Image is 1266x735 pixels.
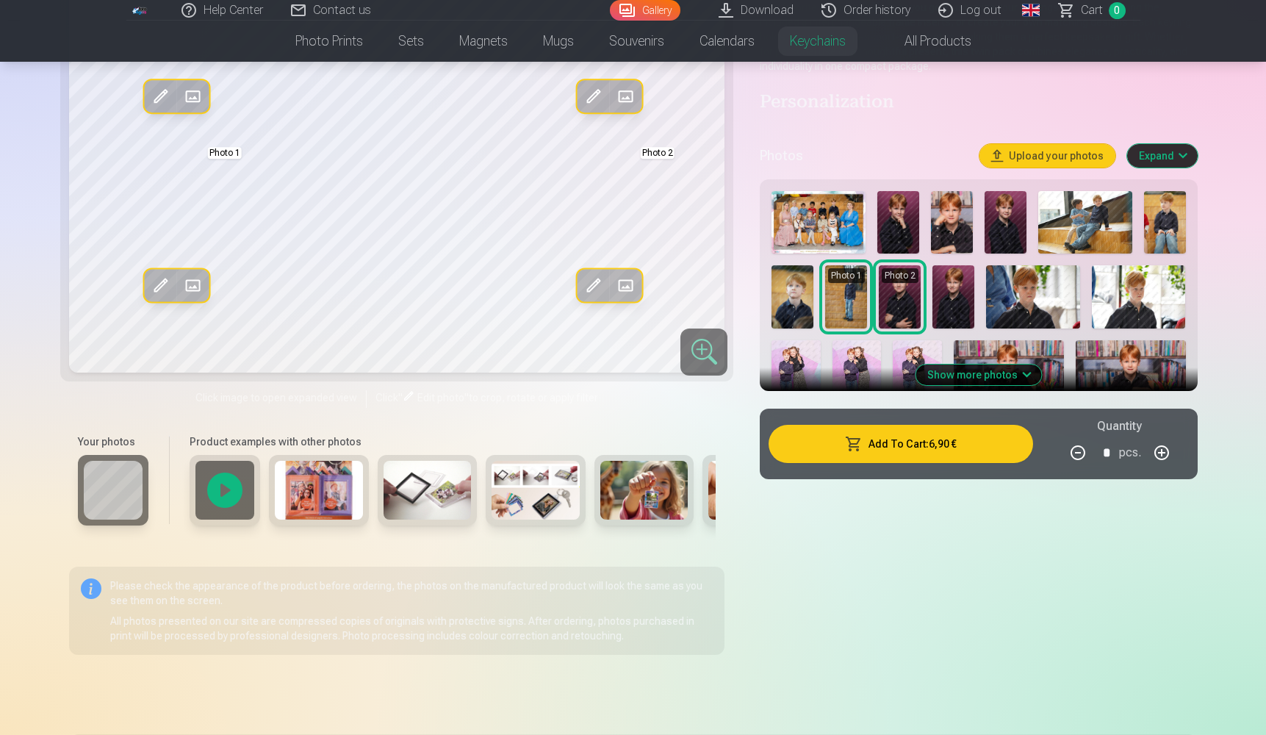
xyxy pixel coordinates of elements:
[760,91,1197,115] h4: Personalization
[1127,144,1198,168] button: Expand
[916,365,1041,385] button: Show more photos
[110,614,713,643] p: All photos presented on our site are compressed copies of originals with protective signs. After ...
[132,6,148,15] img: /fa1
[375,392,398,404] span: Click
[769,425,1032,463] button: Add To Cart:6,90 €
[1109,2,1126,19] span: 0
[682,21,772,62] a: Calendars
[1081,1,1103,19] span: Сart
[979,144,1115,168] button: Upload your photos
[469,392,598,404] span: to crop, rotate or apply filter
[381,21,442,62] a: Sets
[464,392,469,404] span: "
[195,390,357,405] span: Click image to open expanded view
[184,434,716,449] h6: Product examples with other photos
[591,21,682,62] a: Souvenirs
[417,392,464,404] span: Edit photo
[78,434,148,449] h6: Your photos
[278,21,381,62] a: Photo prints
[398,392,403,404] span: "
[1097,417,1142,435] h5: Quantity
[760,146,967,166] h5: Photos
[525,21,591,62] a: Mugs
[442,21,525,62] a: Magnets
[863,21,989,62] a: All products
[828,268,865,283] div: Photo 1
[882,268,918,283] div: Photo 2
[110,578,713,608] p: Please check the appearance of the product before ordering, the photos on the manufactured produc...
[1119,435,1141,470] div: pcs.
[772,21,863,62] a: Keychains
